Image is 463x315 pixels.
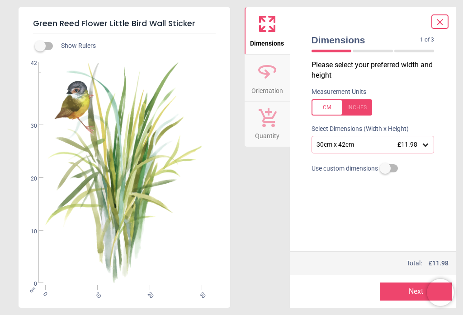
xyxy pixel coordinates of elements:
button: Dimensions [245,7,290,54]
iframe: Brevo live chat [427,279,454,306]
span: £11.98 [397,141,417,148]
span: 20 [146,291,151,296]
div: 30cm x 42cm [316,141,421,148]
span: Orientation [251,82,283,96]
span: 0 [20,280,37,288]
h5: Green Reed Flower Little Bird Wall Sticker [33,14,216,33]
span: 10 [20,228,37,236]
button: Next [380,283,452,301]
span: £ [429,259,449,268]
button: Orientation [245,55,290,102]
span: 10 [93,291,99,296]
span: 20 [20,175,37,183]
span: Use custom dimensions [312,164,378,173]
p: Please select your preferred width and height [312,60,442,80]
span: 30 [198,291,203,296]
label: Measurement Units [312,88,366,97]
div: Total: [311,259,449,268]
span: cm [28,286,36,294]
span: Dimensions [250,35,284,48]
span: Dimensions [312,33,420,46]
span: 0 [41,291,47,296]
button: Quantity [245,102,290,147]
span: 1 of 3 [420,36,434,44]
span: 42 [20,60,37,67]
label: Select Dimensions (Width x Height) [304,125,409,134]
div: Show Rulers [40,41,230,51]
span: 11.98 [432,259,449,267]
span: Quantity [255,127,279,141]
span: 30 [20,122,37,130]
